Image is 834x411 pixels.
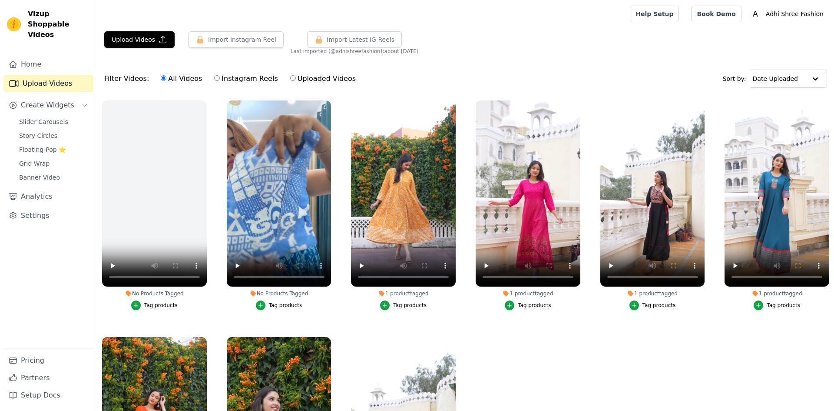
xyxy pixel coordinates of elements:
div: No Products Tagged [227,290,331,297]
span: Grid Wrap [19,159,50,168]
div: 1 product tagged [600,290,705,297]
a: Floating-Pop ⭐ [14,144,93,156]
button: Tag products [505,301,551,310]
a: Slider Carousels [14,116,93,128]
a: Home [3,56,93,73]
div: Tag products [393,302,427,309]
input: Uploaded Videos [290,75,296,81]
label: Instagram Reels [214,73,278,84]
a: Upload Videos [3,75,93,92]
p: Adhi Shree Fashion [762,6,827,22]
a: Pricing [3,352,93,369]
span: Import Latest IG Reels [327,35,394,44]
div: No Products Tagged [102,290,207,297]
img: Vizup [7,17,21,31]
button: A Adhi Shree Fashion [748,6,827,22]
button: Tag products [256,301,302,310]
button: Create Widgets [3,97,93,114]
a: Story Circles [14,130,93,142]
a: Grid Wrap [14,157,93,170]
span: Create Widgets [21,100,74,110]
a: Banner Video [14,171,93,184]
label: Uploaded Videos [290,73,356,84]
a: Partners [3,369,93,387]
div: Tag products [144,302,178,309]
a: Setup Docs [3,387,93,404]
text: A [753,10,758,18]
a: Analytics [3,188,93,205]
span: Vizup Shoppable Videos [28,9,90,40]
button: Import Instagram Reel [189,31,284,48]
button: Tag products [754,301,800,310]
div: Sort by: [723,70,827,88]
div: Tag products [518,302,551,309]
span: Slider Carousels [19,117,68,126]
div: 1 product tagged [725,290,829,297]
div: Filter Videos: [104,69,361,89]
label: All Videos [160,73,202,84]
div: Tag products [767,302,800,309]
a: Book Demo [691,6,741,22]
button: Upload Videos [104,31,175,48]
input: All Videos [161,75,166,81]
div: 1 product tagged [351,290,456,297]
button: Import Latest IG Reels [307,31,402,48]
div: 1 product tagged [476,290,580,297]
input: Instagram Reels [214,75,220,81]
button: Tag products [131,301,178,310]
button: Tag products [380,301,427,310]
button: Tag products [629,301,676,310]
span: Story Circles [19,131,57,140]
span: Floating-Pop ⭐ [19,145,66,154]
a: Help Setup [630,6,679,22]
span: Last imported (@ adhishreefashion ): about [DATE] [291,48,419,55]
span: Banner Video [19,173,60,182]
a: Settings [3,207,93,224]
div: Tag products [269,302,302,309]
div: Tag products [642,302,676,309]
